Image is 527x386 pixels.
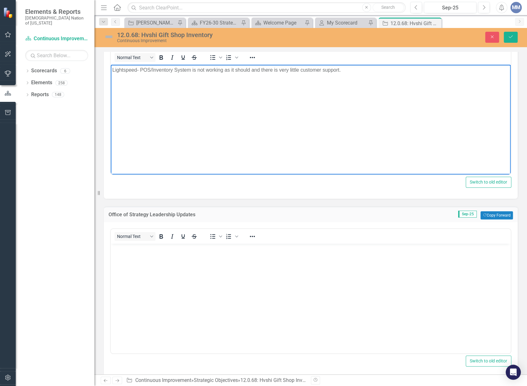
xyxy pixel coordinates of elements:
[31,91,49,98] a: Reports
[25,15,88,26] small: [DEMOGRAPHIC_DATA] Nation of [US_STATE]
[136,19,176,27] div: [PERSON_NAME] SO's
[240,377,316,383] div: 12.0.68: Hvshi Gift Shop Inventory
[207,232,223,241] div: Bullet list
[117,38,334,43] div: Continuous Improvement
[117,55,148,60] span: Normal Text
[223,53,239,62] div: Numbered list
[510,2,522,13] button: MM
[25,35,88,42] a: Continuous Improvement
[317,19,367,27] a: My Scorecard
[127,2,405,13] input: Search ClearPoint...
[126,377,306,384] div: » »
[426,4,474,12] div: Sep-25
[111,65,511,174] iframe: Rich Text Area
[104,32,114,42] img: Not Defined
[327,19,367,27] div: My Scorecard
[25,50,88,61] input: Search Below...
[178,232,188,241] button: Underline
[223,232,239,241] div: Numbered list
[390,19,440,27] div: 12.0.68: Hvshi Gift Shop Inventory
[189,232,199,241] button: Strikethrough
[117,31,334,38] div: 12.0.68: Hvshi Gift Shop Inventory
[111,244,511,353] iframe: Rich Text Area
[178,53,188,62] button: Underline
[156,232,166,241] button: Bold
[167,232,177,241] button: Italic
[466,356,511,367] button: Switch to old editor
[31,79,52,86] a: Elements
[3,7,14,18] img: ClearPoint Strategy
[126,19,176,27] a: [PERSON_NAME] SO's
[200,19,239,27] div: FY26-30 Strategic Plan
[247,232,258,241] button: Reveal or hide additional toolbar items
[60,68,70,74] div: 6
[373,3,404,12] button: Search
[458,211,477,218] span: Sep-25
[247,53,258,62] button: Reveal or hide additional toolbar items
[189,53,199,62] button: Strikethrough
[55,80,68,85] div: 258
[52,92,64,97] div: 148
[156,53,166,62] button: Bold
[115,232,155,241] button: Block Normal Text
[207,53,223,62] div: Bullet list
[167,53,177,62] button: Italic
[424,2,477,13] button: Sep-25
[480,211,513,219] button: Copy Forward
[135,377,191,383] a: Continuous Improvement
[109,212,356,218] h3: Office of Strategy Leadership Updates
[115,53,155,62] button: Block Normal Text
[253,19,303,27] a: Welcome Page
[381,5,395,10] span: Search
[194,377,238,383] a: Strategic Objectives
[25,8,88,15] span: Elements & Reports
[263,19,303,27] div: Welcome Page
[466,177,511,188] button: Switch to old editor
[189,19,239,27] a: FY26-30 Strategic Plan
[31,67,57,74] a: Scorecards
[506,365,521,380] div: Open Intercom Messenger
[117,234,148,239] span: Normal Text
